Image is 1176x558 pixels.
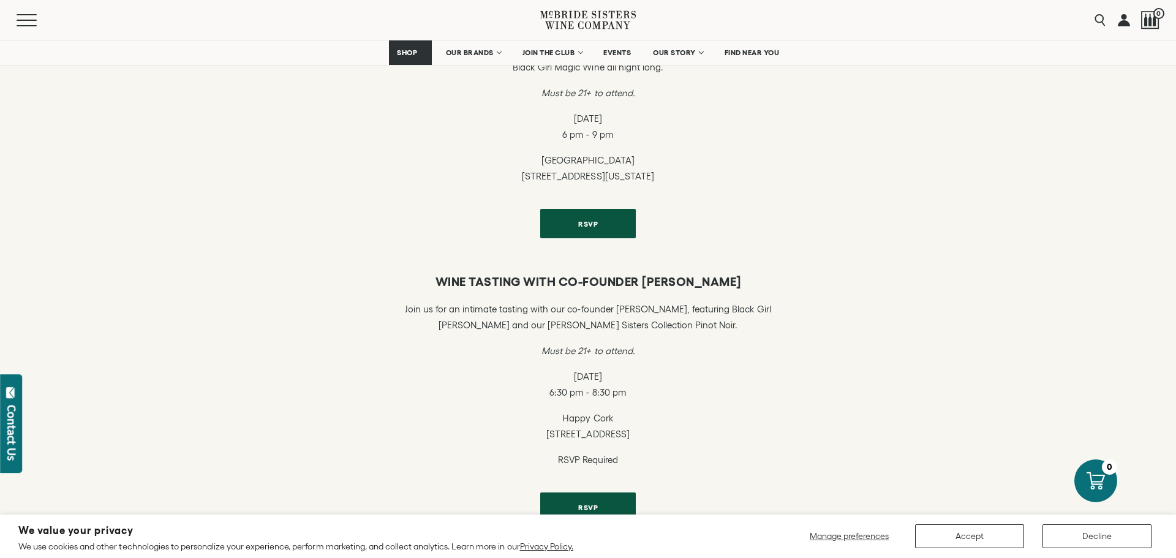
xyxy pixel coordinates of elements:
button: Accept [915,524,1024,548]
span: EVENTS [603,48,631,57]
a: JOIN THE CLUB [514,40,590,65]
a: RSVP [540,209,636,238]
p: Join us for an intimate tasting with our co-founder [PERSON_NAME], featuring Black Girl [PERSON_N... [377,301,799,333]
em: Must be 21+ to attend. [541,88,634,98]
p: We use cookies and other technologies to personalize your experience, perform marketing, and coll... [18,541,573,552]
p: Happy Cork [STREET_ADDRESS] [377,410,799,442]
span: OUR STORY [653,48,696,57]
a: SHOP [389,40,432,65]
button: Mobile Menu Trigger [17,14,61,26]
span: OUR BRANDS [446,48,494,57]
span: JOIN THE CLUB [522,48,575,57]
p: [DATE] 6:30 pm - 8:30 pm [377,369,799,401]
em: Must be 21+ to attend. [541,345,634,356]
div: Contact Us [6,405,18,461]
span: FIND NEAR YOU [725,48,780,57]
button: Manage preferences [802,524,897,548]
p: [GEOGRAPHIC_DATA] [STREET_ADDRESS][US_STATE] [377,153,799,184]
h6: WINE TASTING WITH CO-FOUNDER [PERSON_NAME] [377,274,799,289]
h2: We value your privacy [18,526,573,536]
a: FIND NEAR YOU [717,40,788,65]
a: Privacy Policy. [520,541,573,551]
a: RSVP [540,492,636,522]
span: RSVP [557,212,619,236]
span: Manage preferences [810,531,889,541]
span: SHOP [397,48,418,57]
a: EVENTS [595,40,639,65]
span: RSVP [557,496,619,519]
p: RSVP Required [377,452,799,468]
div: 0 [1102,459,1117,475]
span: 0 [1153,8,1164,19]
p: [DATE] 6 pm - 9 pm [377,111,799,143]
a: OUR BRANDS [438,40,508,65]
button: Decline [1042,524,1151,548]
a: OUR STORY [645,40,710,65]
